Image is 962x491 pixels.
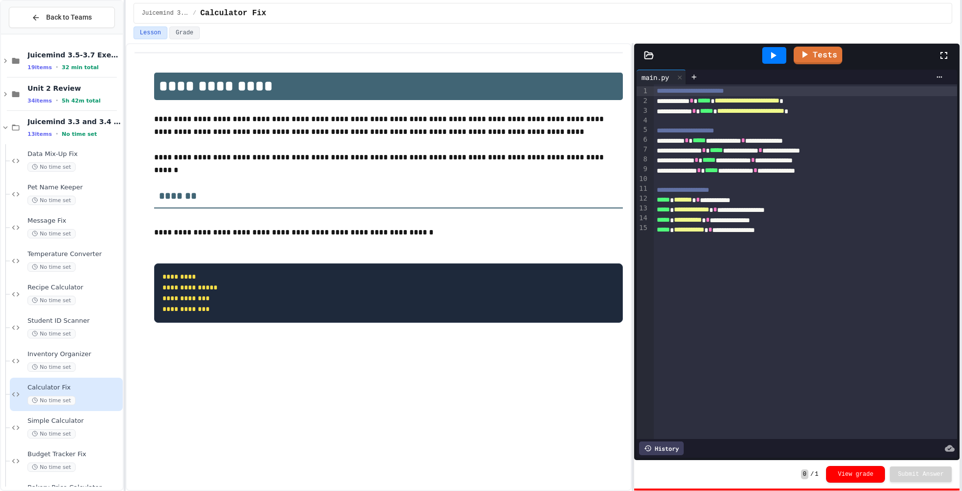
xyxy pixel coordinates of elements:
[637,86,649,96] div: 1
[142,9,189,17] span: Juicemind 3.3 and 3.4 Exercises
[27,463,76,472] span: No time set
[810,470,814,478] span: /
[27,84,121,93] span: Unit 2 Review
[193,9,196,17] span: /
[27,150,121,158] span: Data Mix-Up Fix
[56,63,58,71] span: •
[27,362,76,372] span: No time set
[637,155,649,164] div: 8
[27,350,121,359] span: Inventory Organizer
[637,223,649,233] div: 15
[637,204,649,213] div: 13
[62,98,101,104] span: 5h 42m total
[27,98,52,104] span: 34 items
[637,116,649,126] div: 4
[27,429,76,439] span: No time set
[637,70,686,84] div: main.py
[56,130,58,138] span: •
[62,131,97,137] span: No time set
[27,262,76,272] span: No time set
[637,184,649,194] div: 11
[826,466,885,483] button: View grade
[637,125,649,135] div: 5
[27,396,76,405] span: No time set
[27,131,52,137] span: 13 items
[637,174,649,184] div: 10
[27,417,121,425] span: Simple Calculator
[637,213,649,223] div: 14
[801,469,808,479] span: 0
[890,466,952,482] button: Submit Answer
[637,145,649,155] div: 7
[27,162,76,172] span: No time set
[794,47,842,64] a: Tests
[46,12,92,23] span: Back to Teams
[62,64,99,71] span: 32 min total
[27,284,121,292] span: Recipe Calculator
[27,196,76,205] span: No time set
[898,470,944,478] span: Submit Answer
[27,183,121,192] span: Pet Name Keeper
[200,7,266,19] span: Calculator Fix
[637,72,674,82] div: main.py
[27,229,76,238] span: No time set
[27,329,76,338] span: No time set
[637,194,649,204] div: 12
[637,164,649,174] div: 9
[27,217,121,225] span: Message Fix
[639,441,684,455] div: History
[637,96,649,106] div: 2
[27,117,121,126] span: Juicemind 3.3 and 3.4 Exercises
[27,51,121,59] span: Juicemind 3.5-3.7 Exercises
[56,97,58,104] span: •
[27,296,76,305] span: No time set
[27,384,121,392] span: Calculator Fix
[27,450,121,459] span: Budget Tracker Fix
[27,317,121,325] span: Student ID Scanner
[169,26,200,39] button: Grade
[134,26,167,39] button: Lesson
[815,470,818,478] span: 1
[637,106,649,116] div: 3
[9,7,115,28] button: Back to Teams
[637,135,649,145] div: 6
[27,250,121,258] span: Temperature Converter
[27,64,52,71] span: 19 items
